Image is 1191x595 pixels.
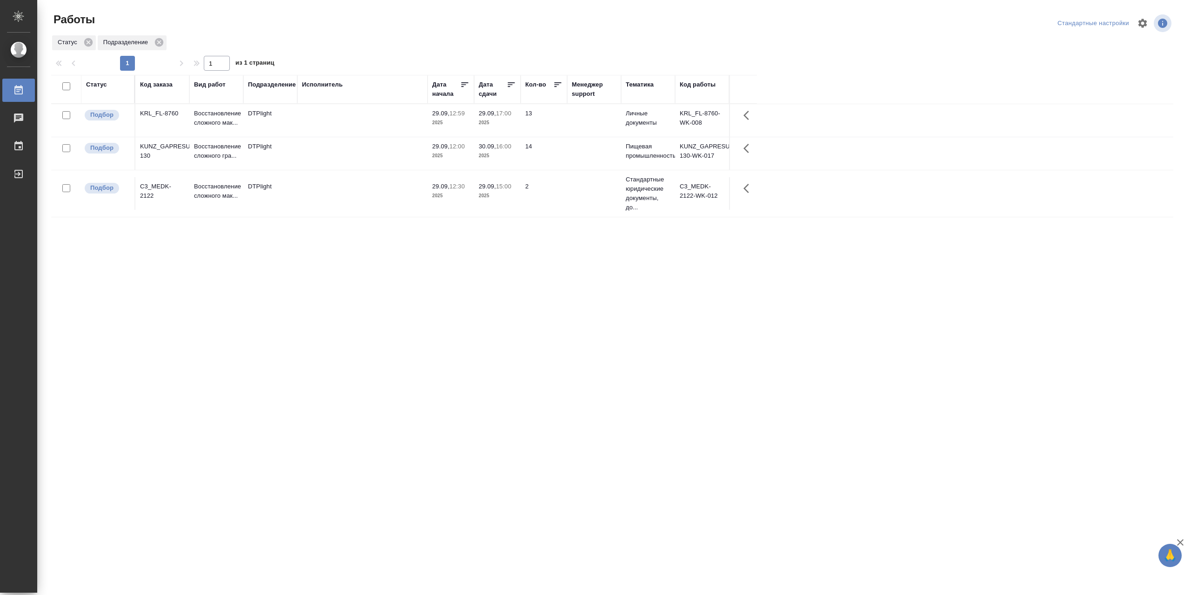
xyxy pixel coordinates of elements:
div: Дата начала [432,80,460,99]
div: Исполнитель [302,80,343,89]
p: Восстановление сложного мак... [194,182,239,201]
p: Подбор [90,183,114,193]
div: Код заказа [140,80,173,89]
div: Статус [86,80,107,89]
span: Посмотреть информацию [1154,14,1173,32]
p: Восстановление сложного гра... [194,142,239,160]
span: 🙏 [1162,546,1178,565]
p: 12:30 [449,183,465,190]
p: Статус [58,38,80,47]
span: Работы [51,12,95,27]
div: Подразделение [98,35,167,50]
p: 16:00 [496,143,511,150]
td: KRL_FL-8760-WK-008 [675,104,729,137]
button: Здесь прячутся важные кнопки [738,137,760,160]
div: Кол-во [525,80,546,89]
div: Можно подбирать исполнителей [84,182,130,194]
button: Здесь прячутся важные кнопки [738,177,760,200]
div: Код работы [680,80,716,89]
p: 2025 [479,151,516,160]
td: DTPlight [243,104,297,137]
p: 2025 [432,151,469,160]
p: 29.09, [479,110,496,117]
p: 2025 [479,118,516,127]
p: Подразделение [103,38,151,47]
div: KUNZ_GAPRESURS-130 [140,142,185,160]
td: 13 [521,104,567,137]
p: Стандартные юридические документы, до... [626,175,670,212]
div: Дата сдачи [479,80,507,99]
td: DTPlight [243,177,297,210]
p: 2025 [479,191,516,201]
div: Менеджер support [572,80,616,99]
td: 2 [521,177,567,210]
p: 17:00 [496,110,511,117]
p: Подбор [90,110,114,120]
p: 29.09, [432,183,449,190]
p: Восстановление сложного мак... [194,109,239,127]
p: 29.09, [432,110,449,117]
div: Подразделение [248,80,296,89]
td: DTPlight [243,137,297,170]
p: 2025 [432,118,469,127]
p: 29.09, [479,183,496,190]
td: 14 [521,137,567,170]
td: KUNZ_GAPRESURS-130-WK-017 [675,137,729,170]
span: Настроить таблицу [1131,12,1154,34]
div: KRL_FL-8760 [140,109,185,118]
button: Здесь прячутся важные кнопки [738,104,760,127]
div: split button [1055,16,1131,31]
div: Тематика [626,80,654,89]
p: 12:59 [449,110,465,117]
div: Статус [52,35,96,50]
td: C3_MEDK-2122-WK-012 [675,177,729,210]
div: Вид работ [194,80,226,89]
p: Личные документы [626,109,670,127]
span: из 1 страниц [235,57,274,71]
p: 30.09, [479,143,496,150]
p: 2025 [432,191,469,201]
p: 12:00 [449,143,465,150]
p: Подбор [90,143,114,153]
button: 🙏 [1158,544,1182,567]
div: C3_MEDK-2122 [140,182,185,201]
p: Пищевая промышленность [626,142,670,160]
p: 29.09, [432,143,449,150]
div: Можно подбирать исполнителей [84,142,130,154]
div: Можно подбирать исполнителей [84,109,130,121]
p: 15:00 [496,183,511,190]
